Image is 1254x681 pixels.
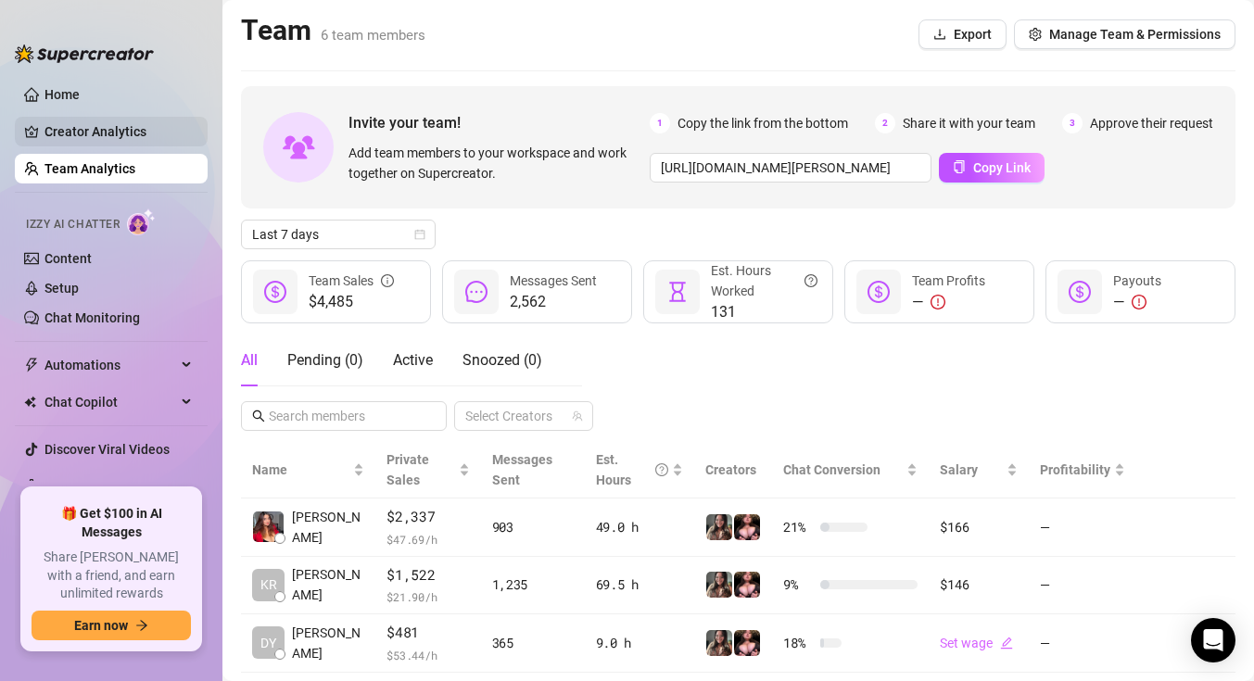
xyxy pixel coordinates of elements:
span: KR [260,574,277,595]
a: Setup [44,281,79,296]
img: Angelica [253,511,284,542]
div: 69.5 h [596,574,684,595]
span: Copy the link from the bottom [678,113,848,133]
span: thunderbolt [24,358,39,372]
span: Copy Link [973,160,1031,175]
div: Est. Hours Worked [711,260,817,301]
span: Chat Conversion [783,462,880,477]
div: 49.0 h [596,517,684,537]
span: Profitability [1040,462,1110,477]
span: dollar-circle [868,281,890,303]
span: Last 7 days [252,221,424,248]
div: Team Sales [309,271,394,291]
div: $166 [940,517,1017,537]
button: Export [918,19,1007,49]
span: copy [953,160,966,173]
img: Ryann [734,572,760,598]
div: — [912,291,985,313]
input: Search members [269,406,421,426]
img: Ryann [734,630,760,656]
span: Salary [940,462,978,477]
div: All [241,349,258,372]
span: Name [252,460,349,480]
span: search [252,410,265,422]
img: Ryann [706,630,732,656]
img: logo-BBDzfeDw.svg [15,44,154,63]
span: Messages Sent [510,273,597,288]
div: Open Intercom Messenger [1191,618,1235,662]
span: calendar [414,229,425,240]
span: Manage Team & Permissions [1049,27,1221,42]
th: Creators [694,442,772,498]
span: $ 53.44 /h [386,646,469,664]
span: Payouts [1113,273,1161,288]
a: Set wageedit [940,636,1013,650]
span: Active [393,351,433,369]
img: Ryann [706,514,732,540]
span: arrow-right [135,619,148,632]
img: AI Chatter [127,208,156,235]
span: [PERSON_NAME] [292,564,364,605]
span: Team Profits [912,273,985,288]
span: Snoozed ( 0 ) [462,351,542,369]
span: message [465,281,488,303]
img: Chat Copilot [24,396,36,409]
span: Export [954,27,992,42]
a: Chat Monitoring [44,310,140,325]
td: — [1029,498,1136,557]
span: exclamation-circle [931,295,945,309]
th: Name [241,442,375,498]
td: — [1029,557,1136,615]
a: Settings [44,479,94,494]
span: team [572,410,583,422]
span: Messages Sent [492,452,552,487]
span: Share it with your team [903,113,1035,133]
td: — [1029,614,1136,673]
span: 18 % [783,633,813,653]
span: question-circle [804,260,817,301]
span: 🎁 Get $100 in AI Messages [32,505,191,541]
span: 3 [1062,113,1083,133]
div: Est. Hours [596,449,669,490]
span: edit [1000,637,1013,649]
button: Earn nowarrow-right [32,611,191,640]
span: $ 47.69 /h [386,530,469,549]
span: $481 [386,622,469,644]
h2: Team [241,13,425,48]
span: Chat Copilot [44,387,176,417]
span: info-circle [381,271,394,291]
span: DY [260,633,276,653]
span: question-circle [655,449,668,490]
button: Manage Team & Permissions [1014,19,1235,49]
span: 6 team members [321,27,425,44]
div: — [1113,291,1161,313]
span: $4,485 [309,291,394,313]
span: setting [1029,28,1042,41]
span: Automations [44,350,176,380]
span: [PERSON_NAME] [292,623,364,663]
img: Ryann [706,572,732,598]
span: 1 [650,113,670,133]
a: Team Analytics [44,161,135,176]
div: Pending ( 0 ) [287,349,363,372]
span: [PERSON_NAME] [292,507,364,548]
span: hourglass [666,281,689,303]
span: 9 % [783,574,813,595]
span: 2 [875,113,895,133]
span: $2,337 [386,506,469,528]
span: Add team members to your workspace and work together on Supercreator. [348,143,642,183]
span: 21 % [783,517,813,537]
span: 2,562 [510,291,597,313]
span: Approve their request [1090,113,1213,133]
span: $1,522 [386,564,469,586]
button: Copy Link [939,153,1045,183]
span: dollar-circle [264,281,286,303]
a: Content [44,251,92,266]
div: 365 [492,633,574,653]
div: 9.0 h [596,633,684,653]
span: Invite your team! [348,111,650,134]
span: dollar-circle [1069,281,1091,303]
span: 131 [711,301,817,323]
img: Ryann [734,514,760,540]
span: download [933,28,946,41]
